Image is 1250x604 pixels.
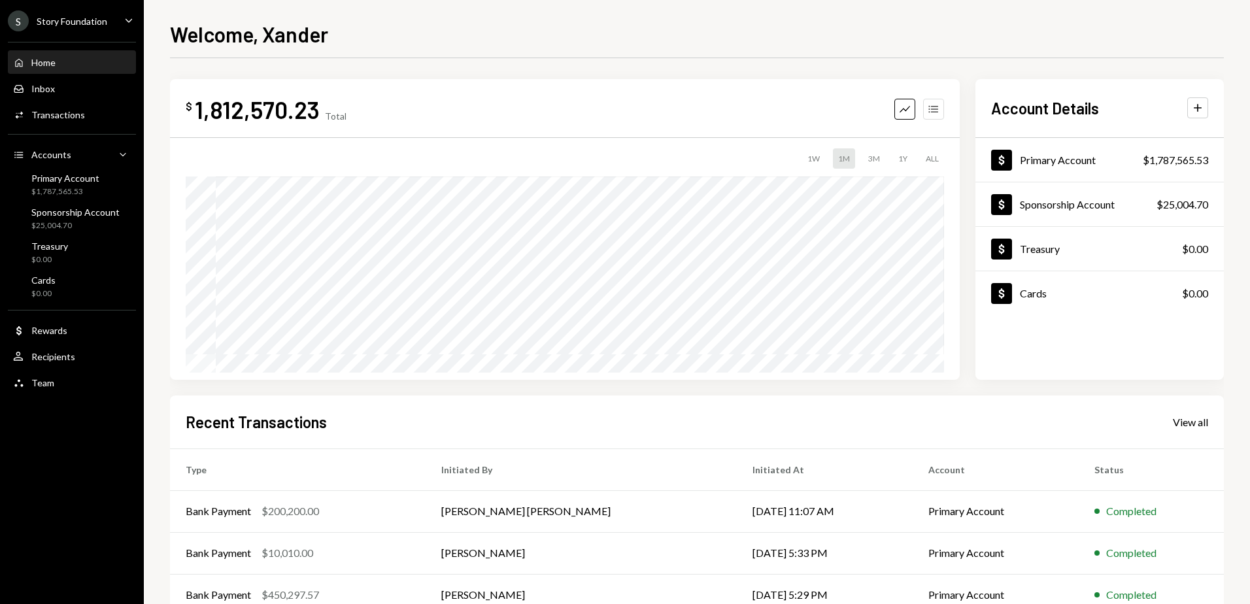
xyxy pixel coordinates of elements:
[737,532,912,574] td: [DATE] 5:33 PM
[31,275,56,286] div: Cards
[975,182,1224,226] a: Sponsorship Account$25,004.70
[262,503,319,519] div: $200,200.00
[195,95,320,124] div: 1,812,570.23
[8,203,136,234] a: Sponsorship Account$25,004.70
[1020,243,1060,255] div: Treasury
[1079,448,1224,490] th: Status
[31,173,99,184] div: Primary Account
[975,271,1224,315] a: Cards$0.00
[426,448,737,490] th: Initiated By
[1020,154,1096,166] div: Primary Account
[31,207,120,218] div: Sponsorship Account
[1020,287,1047,299] div: Cards
[426,490,737,532] td: [PERSON_NAME] [PERSON_NAME]
[737,490,912,532] td: [DATE] 11:07 AM
[991,97,1099,119] h2: Account Details
[31,241,68,252] div: Treasury
[8,169,136,200] a: Primary Account$1,787,565.53
[31,351,75,362] div: Recipients
[186,587,251,603] div: Bank Payment
[8,10,29,31] div: S
[426,532,737,574] td: [PERSON_NAME]
[833,148,855,169] div: 1M
[975,227,1224,271] a: Treasury$0.00
[37,16,107,27] div: Story Foundation
[8,344,136,368] a: Recipients
[186,100,192,113] div: $
[262,545,313,561] div: $10,010.00
[1182,241,1208,257] div: $0.00
[1106,503,1157,519] div: Completed
[1106,545,1157,561] div: Completed
[31,186,99,197] div: $1,787,565.53
[8,318,136,342] a: Rewards
[8,103,136,126] a: Transactions
[921,148,944,169] div: ALL
[31,377,54,388] div: Team
[975,138,1224,182] a: Primary Account$1,787,565.53
[1173,414,1208,429] a: View all
[31,288,56,299] div: $0.00
[1157,197,1208,212] div: $25,004.70
[1182,286,1208,301] div: $0.00
[186,545,251,561] div: Bank Payment
[31,149,71,160] div: Accounts
[186,503,251,519] div: Bank Payment
[802,148,825,169] div: 1W
[31,109,85,120] div: Transactions
[325,110,346,122] div: Total
[31,254,68,265] div: $0.00
[913,532,1079,574] td: Primary Account
[1173,416,1208,429] div: View all
[170,21,328,47] h1: Welcome, Xander
[8,143,136,166] a: Accounts
[186,411,327,433] h2: Recent Transactions
[737,448,912,490] th: Initiated At
[8,371,136,394] a: Team
[31,220,120,231] div: $25,004.70
[893,148,913,169] div: 1Y
[863,148,885,169] div: 3M
[8,50,136,74] a: Home
[262,587,319,603] div: $450,297.57
[170,448,426,490] th: Type
[913,448,1079,490] th: Account
[1143,152,1208,168] div: $1,787,565.53
[913,490,1079,532] td: Primary Account
[1106,587,1157,603] div: Completed
[8,237,136,268] a: Treasury$0.00
[8,271,136,302] a: Cards$0.00
[31,57,56,68] div: Home
[8,76,136,100] a: Inbox
[1020,198,1115,210] div: Sponsorship Account
[31,83,55,94] div: Inbox
[31,325,67,336] div: Rewards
